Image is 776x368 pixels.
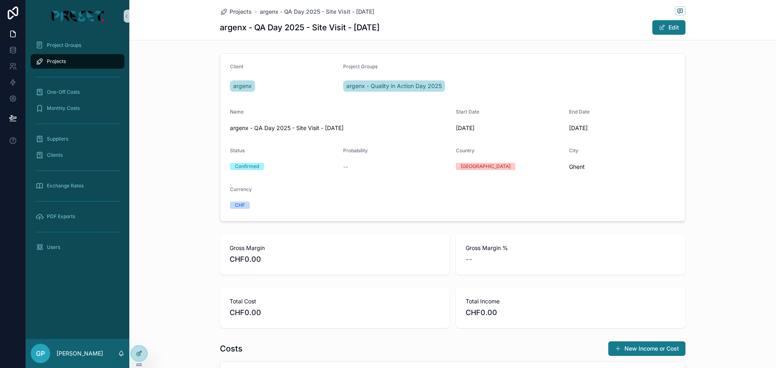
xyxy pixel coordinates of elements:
[652,20,685,35] button: Edit
[343,163,348,171] span: --
[230,124,449,132] span: argenx - QA Day 2025 - Site Visit - [DATE]
[31,179,124,193] a: Exchange Rates
[31,101,124,116] a: Monthly Costs
[230,80,255,92] a: argenx
[31,209,124,224] a: PDF Exports
[47,213,75,220] span: PDF Exports
[343,63,377,69] span: Project Groups
[57,349,103,357] p: [PERSON_NAME]
[461,163,510,170] div: [GEOGRAPHIC_DATA]
[230,147,245,154] span: Status
[47,183,84,189] span: Exchange Rates
[343,147,368,154] span: Probability
[569,109,590,115] span: End Date
[456,124,563,132] span: [DATE]
[31,54,124,69] a: Projects
[220,343,242,354] h1: Costs
[220,8,252,16] a: Projects
[31,38,124,53] a: Project Groups
[456,109,479,115] span: Start Date
[36,349,45,358] span: GP
[31,85,124,99] a: One-Off Costs
[230,63,243,69] span: Client
[608,341,685,356] button: New Income or Cost
[466,244,676,252] span: Gross Margin %
[466,307,676,318] span: CHF0.00
[47,136,68,142] span: Suppliers
[235,202,245,209] div: CHF
[47,42,81,48] span: Project Groups
[456,147,474,154] span: Country
[260,8,374,16] a: argenx - QA Day 2025 - Site Visit - [DATE]
[47,152,63,158] span: Clients
[569,147,578,154] span: City
[569,124,676,132] span: [DATE]
[49,10,105,23] img: App logo
[47,89,80,95] span: One-Off Costs
[47,105,80,111] span: Monthly Costs
[466,254,472,265] span: --
[233,82,252,90] span: argenx
[26,32,129,265] div: scrollable content
[47,58,66,65] span: Projects
[31,148,124,162] a: Clients
[31,132,124,146] a: Suppliers
[47,244,60,250] span: Users
[569,163,676,171] span: Ghent
[346,82,442,90] span: argenx - Quality in Action Day 2025
[343,80,445,92] a: argenx - Quality in Action Day 2025
[220,22,380,33] h1: argenx - QA Day 2025 - Site Visit - [DATE]
[230,244,440,252] span: Gross Margin
[466,297,676,305] span: Total Income
[230,254,440,265] span: CHF0.00
[31,240,124,254] a: Users
[230,307,440,318] span: CHF0.00
[230,297,440,305] span: Total Cost
[235,163,259,170] div: Confirmed
[230,186,252,192] span: Currency
[230,8,252,16] span: Projects
[230,109,244,115] span: Name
